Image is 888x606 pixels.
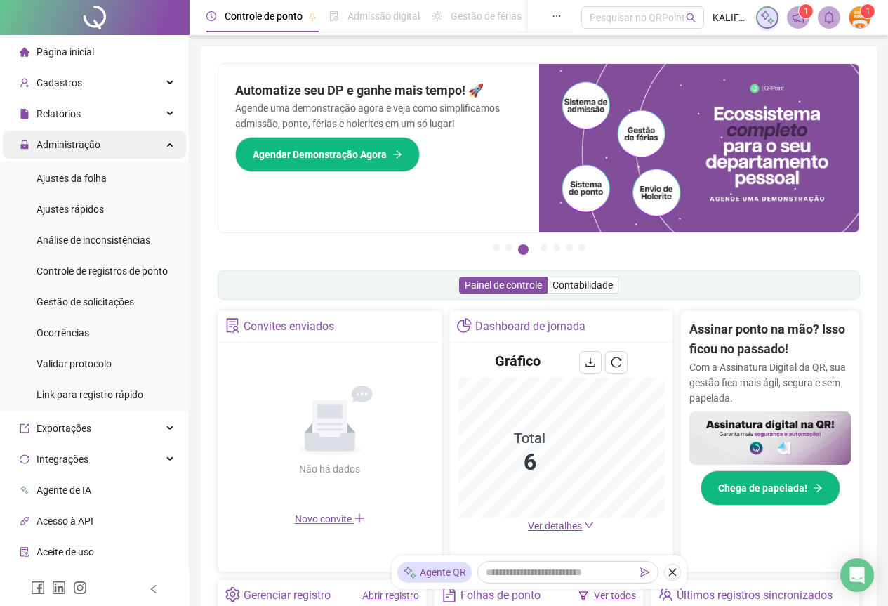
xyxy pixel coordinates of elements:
span: download [585,357,596,368]
div: Open Intercom Messenger [840,558,874,592]
span: Agendar Demonstração Agora [253,147,387,162]
sup: 1 [799,4,813,18]
span: Aceite de uso [37,546,94,558]
span: Gestão de solicitações [37,296,134,308]
span: solution [225,318,240,333]
span: Admissão digital [347,11,420,22]
span: setting [225,587,240,602]
span: home [20,47,29,57]
span: user-add [20,78,29,88]
button: 7 [578,244,585,251]
span: sun [432,11,442,21]
span: api [20,516,29,526]
span: file [20,109,29,119]
span: Controle de ponto [225,11,303,22]
img: sparkle-icon.fc2bf0ac1784a2077858766a79e2daf3.svg [403,565,417,580]
span: Exportações [37,423,91,434]
span: Página inicial [37,46,94,58]
span: audit [20,547,29,557]
span: Agente de IA [37,485,91,496]
span: export [20,423,29,433]
span: send [640,567,650,577]
button: 1 [493,244,500,251]
p: Com a Assinatura Digital da QR, sua gestão fica mais ágil, segura e sem papelada. [689,360,851,406]
span: 1 [866,6,870,16]
a: Abrir registro [362,590,419,601]
span: 1 [804,6,809,16]
span: team [658,587,673,602]
span: Novo convite [295,513,365,525]
span: Acesso à API [37,515,93,527]
img: 73852 [849,7,870,28]
span: close [668,567,677,577]
span: Ajustes da folha [37,173,107,184]
span: KALIFAS [713,10,748,25]
h4: Gráfico [495,351,541,371]
button: Agendar Demonstração Agora [235,137,420,172]
button: 4 [541,244,548,251]
span: facebook [31,581,45,595]
span: pie-chart [457,318,472,333]
span: bell [823,11,835,24]
span: arrow-right [392,150,402,159]
button: Chega de papelada! [701,470,840,506]
img: banner%2Fd57e337e-a0d3-4837-9615-f134fc33a8e6.png [539,64,860,232]
button: 3 [518,244,529,255]
span: instagram [73,581,87,595]
img: banner%2F02c71560-61a6-44d4-94b9-c8ab97240462.png [689,411,851,466]
span: Integrações [37,454,88,465]
button: 6 [566,244,573,251]
span: Contabilidade [552,279,613,291]
div: Dashboard de jornada [475,315,585,338]
button: 5 [553,244,560,251]
span: filter [578,591,588,600]
span: pushpin [308,13,317,21]
span: Painel de controle [465,279,542,291]
span: lock [20,140,29,150]
span: Análise de inconsistências [37,235,150,246]
span: arrow-right [813,483,823,493]
span: file-done [329,11,339,21]
span: linkedin [52,581,66,595]
button: 2 [505,244,512,251]
span: Validar protocolo [37,358,112,369]
span: down [584,520,594,530]
span: sync [20,454,29,464]
span: reload [611,357,622,368]
sup: Atualize o seu contato no menu Meus Dados [861,4,875,18]
h2: Assinar ponto na mão? Isso ficou no passado! [689,320,851,360]
span: Ver detalhes [528,520,582,532]
div: Não há dados [265,461,395,477]
span: Link para registro rápido [37,389,143,400]
p: Agende uma demonstração agora e veja como simplificamos admissão, ponto, férias e holerites em um... [235,100,522,131]
span: plus [354,513,365,524]
span: notification [792,11,804,24]
span: file-text [442,587,456,602]
span: Administração [37,139,100,150]
span: Relatórios [37,108,81,119]
img: sparkle-icon.fc2bf0ac1784a2077858766a79e2daf3.svg [760,10,775,25]
span: Cadastros [37,77,82,88]
span: Chega de papelada! [718,480,807,496]
span: left [149,584,159,594]
span: ellipsis [552,11,562,21]
a: Ver detalhes down [528,520,594,532]
span: search [686,13,696,23]
div: Agente QR [397,562,472,583]
h2: Automatize seu DP e ganhe mais tempo! 🚀 [235,81,522,100]
span: Controle de registros de ponto [37,265,168,277]
span: clock-circle [206,11,216,21]
span: Ajustes rápidos [37,204,104,215]
span: Ocorrências [37,327,89,338]
a: Ver todos [594,590,636,601]
span: Gestão de férias [451,11,522,22]
div: Convites enviados [244,315,334,338]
